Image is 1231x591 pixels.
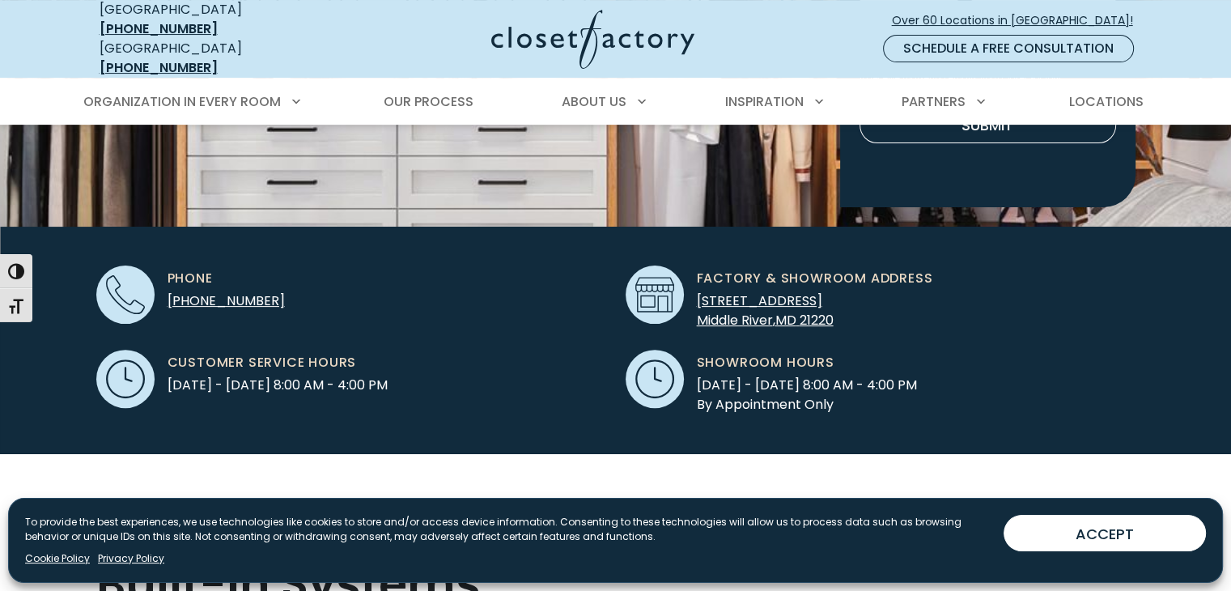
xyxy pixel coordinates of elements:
a: [PHONE_NUMBER] [168,291,285,310]
a: [PHONE_NUMBER] [100,19,218,38]
span: Premium [96,478,315,562]
span: Partners [902,92,966,111]
span: Factory & Showroom Address [697,269,933,288]
span: Locations [1068,92,1143,111]
span: [STREET_ADDRESS] [697,291,822,310]
span: Our Process [384,92,473,111]
span: 21220 [800,311,834,330]
span: Custom Closets and [325,495,800,559]
button: Submit [860,108,1116,143]
span: Organization in Every Room [83,92,281,111]
span: Customer Service Hours [168,353,357,372]
span: Inspiration [725,92,804,111]
button: ACCEPT [1004,515,1206,551]
span: Middle River [697,311,773,330]
span: About Us [562,92,626,111]
a: Schedule a Free Consultation [883,35,1134,62]
span: Showroom Hours [697,353,834,372]
a: [PHONE_NUMBER] [100,58,218,77]
a: Cookie Policy [25,551,90,566]
span: MD [775,311,796,330]
a: [STREET_ADDRESS] Middle River,MD 21220 [697,291,834,330]
a: Over 60 Locations in [GEOGRAPHIC_DATA]! [891,6,1147,35]
span: [DATE] - [DATE] 8:00 AM - 4:00 PM [168,376,388,395]
p: To provide the best experiences, we use technologies like cookies to store and/or access device i... [25,515,991,544]
span: By Appointment Only [697,395,917,415]
nav: Primary Menu [72,79,1160,125]
span: Phone [168,269,213,288]
div: [GEOGRAPHIC_DATA] [100,39,334,78]
span: Over 60 Locations in [GEOGRAPHIC_DATA]! [892,12,1146,29]
a: Privacy Policy [98,551,164,566]
img: Closet Factory Logo [491,10,694,69]
span: [DATE] - [DATE] 8:00 AM - 4:00 PM [697,376,917,395]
